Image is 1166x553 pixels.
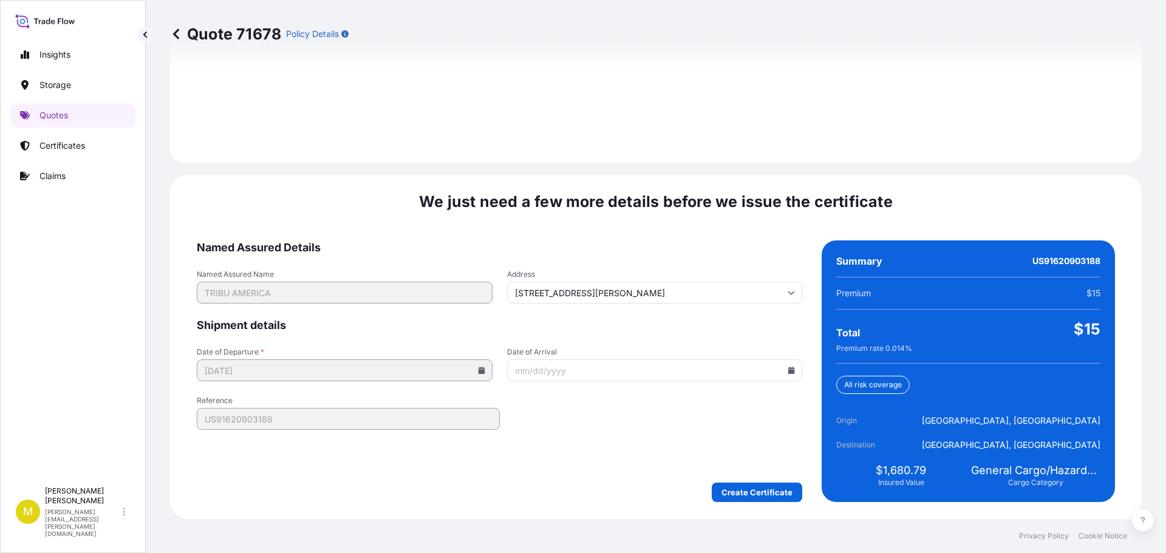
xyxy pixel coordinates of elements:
[39,79,71,91] p: Storage
[39,170,66,182] p: Claims
[39,109,68,121] p: Quotes
[197,359,493,381] input: mm/dd/yyyy
[971,463,1100,478] span: General Cargo/Hazardous Material
[197,270,493,279] span: Named Assured Name
[712,483,802,502] button: Create Certificate
[1008,478,1063,487] span: Cargo Category
[836,255,882,267] span: Summary
[419,192,893,211] span: We just need a few more details before we issue the certificate
[197,318,802,333] span: Shipment details
[836,415,904,427] span: Origin
[1079,531,1127,541] a: Cookie Notice
[39,49,70,61] p: Insights
[1032,255,1100,267] span: US91620903188
[286,28,339,40] p: Policy Details
[507,270,803,279] span: Address
[197,240,802,255] span: Named Assured Details
[922,439,1100,451] span: [GEOGRAPHIC_DATA], [GEOGRAPHIC_DATA]
[1086,287,1100,299] span: $15
[45,508,120,537] p: [PERSON_NAME][EMAIL_ADDRESS][PERSON_NAME][DOMAIN_NAME]
[45,486,120,506] p: [PERSON_NAME] [PERSON_NAME]
[10,134,135,158] a: Certificates
[836,344,912,353] span: Premium rate 0.014 %
[721,486,793,498] p: Create Certificate
[836,376,910,394] div: All risk coverage
[10,164,135,188] a: Claims
[10,73,135,97] a: Storage
[10,103,135,127] a: Quotes
[197,408,500,430] input: Your internal reference
[836,287,871,299] span: Premium
[922,415,1100,427] span: [GEOGRAPHIC_DATA], [GEOGRAPHIC_DATA]
[23,506,33,518] span: M
[876,463,926,478] span: $1,680.79
[39,140,85,152] p: Certificates
[170,24,281,44] p: Quote 71678
[836,439,904,451] span: Destination
[507,347,803,357] span: Date of Arrival
[507,359,803,381] input: mm/dd/yyyy
[1019,531,1069,541] a: Privacy Policy
[197,347,493,357] span: Date of Departure
[878,478,924,487] span: Insured Value
[197,396,500,405] span: Reference
[10,42,135,67] a: Insights
[836,327,860,339] span: Total
[1074,319,1100,339] span: $15
[507,282,803,304] input: Cargo owner address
